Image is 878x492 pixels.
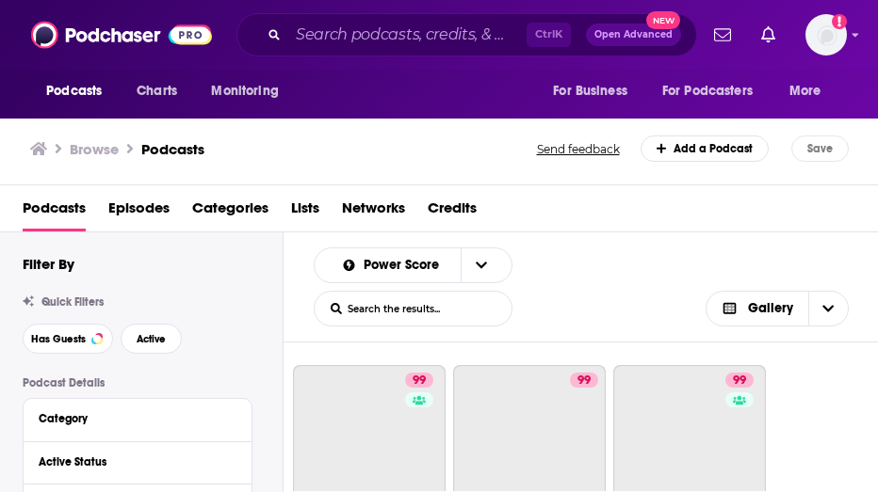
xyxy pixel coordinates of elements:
[577,372,591,390] span: 99
[586,24,681,46] button: Open AdvancedNew
[570,373,598,388] a: 99
[413,372,426,390] span: 99
[805,14,847,56] img: User Profile
[198,73,302,109] button: open menu
[39,455,224,468] div: Active Status
[23,376,252,389] p: Podcast Details
[706,291,850,326] button: Choose View
[23,193,86,231] a: Podcasts
[789,78,821,104] span: More
[641,135,770,162] a: Add a Podcast
[137,78,177,104] span: Charts
[326,259,462,272] button: open menu
[137,334,166,344] span: Active
[342,193,405,231] a: Networks
[791,135,849,162] button: Save
[531,141,626,157] button: Send feedback
[41,295,104,309] span: Quick Filters
[594,30,673,40] span: Open Advanced
[124,73,188,109] a: Charts
[748,302,793,315] span: Gallery
[108,193,170,231] a: Episodes
[211,78,278,104] span: Monitoring
[141,140,204,158] a: Podcasts
[39,412,224,425] div: Category
[31,334,86,344] span: Has Guests
[832,14,847,29] svg: Add a profile image
[33,73,126,109] button: open menu
[646,11,680,29] span: New
[46,78,102,104] span: Podcasts
[314,247,512,283] h2: Choose List sort
[650,73,780,109] button: open menu
[805,14,847,56] button: Show profile menu
[527,23,571,47] span: Ctrl K
[776,73,845,109] button: open menu
[364,259,446,272] span: Power Score
[405,373,433,388] a: 99
[23,255,74,273] h2: Filter By
[39,450,236,473] button: Active Status
[662,78,753,104] span: For Podcasters
[236,13,697,56] div: Search podcasts, credits, & more...
[39,406,236,430] button: Category
[707,19,739,51] a: Show notifications dropdown
[754,19,783,51] a: Show notifications dropdown
[31,17,212,53] img: Podchaser - Follow, Share and Rate Podcasts
[121,324,182,354] button: Active
[540,73,651,109] button: open menu
[733,372,746,390] span: 99
[461,248,500,282] button: open menu
[23,324,113,354] button: Has Guests
[428,193,477,231] a: Credits
[288,20,527,50] input: Search podcasts, credits, & more...
[725,373,754,388] a: 99
[805,14,847,56] span: Logged in as csummie
[553,78,627,104] span: For Business
[192,193,268,231] a: Categories
[70,140,119,158] h3: Browse
[291,193,319,231] a: Lists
